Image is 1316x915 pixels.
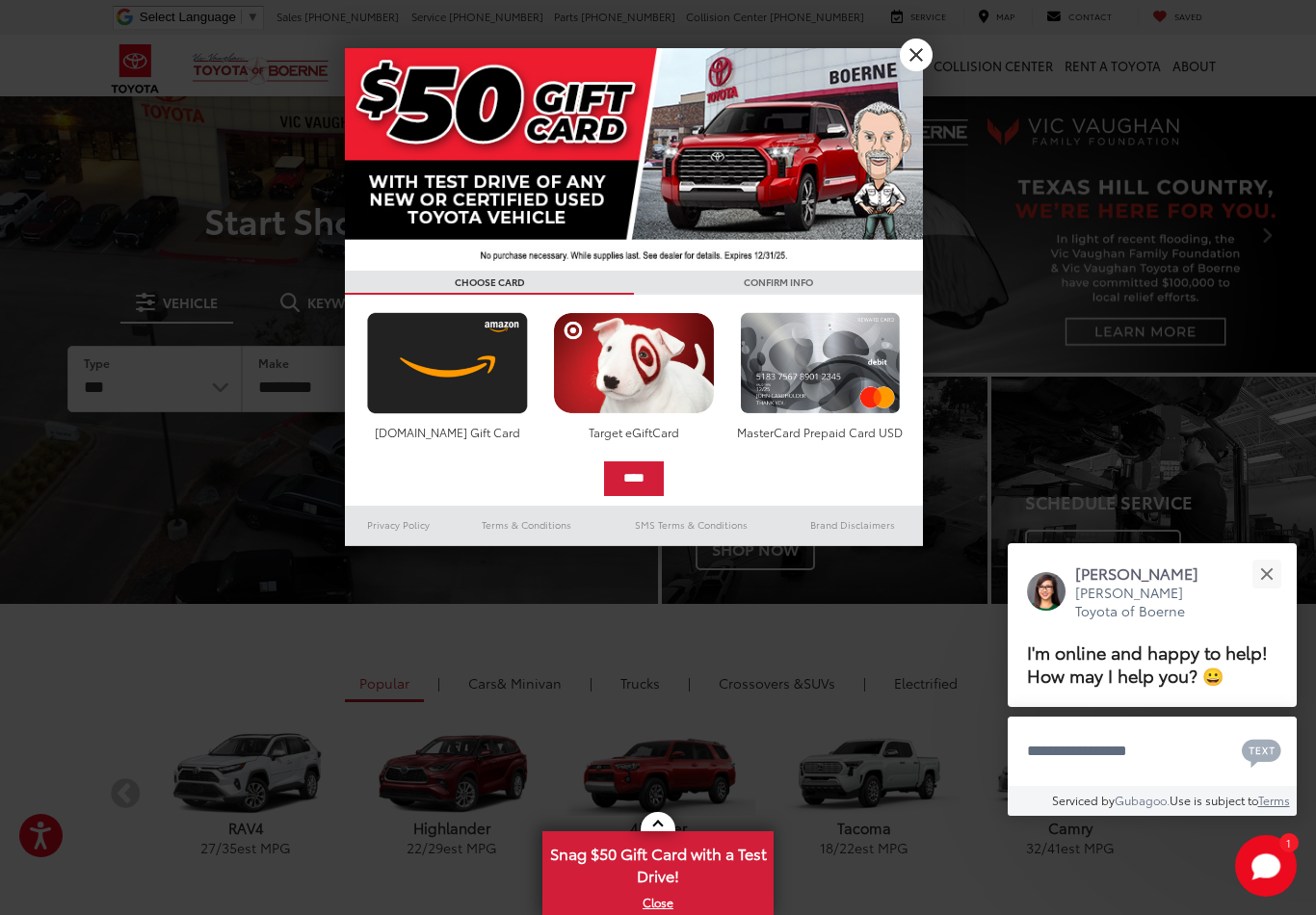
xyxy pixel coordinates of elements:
[782,513,923,536] a: Brand Disclaimers
[544,833,772,892] span: Snag $50 Gift Card with a Test Drive!
[1027,639,1268,688] span: I'm online and happy to help! How may I help you? 😀
[1115,792,1170,808] a: Gubagoo.
[1258,792,1290,808] a: Terms
[1286,838,1291,847] span: 1
[735,312,906,414] img: mastercard.png
[345,271,634,295] h3: CHOOSE CARD
[1235,835,1297,897] button: Toggle Chat Window
[1242,737,1281,768] svg: Text
[1075,584,1218,621] p: [PERSON_NAME] Toyota of Boerne
[1052,792,1115,808] span: Serviced by
[735,424,906,440] div: MasterCard Prepaid Card USD
[548,312,719,414] img: targetcard.png
[1170,792,1258,808] span: Use is subject to
[1246,553,1287,594] button: Close
[1236,729,1287,772] button: Chat with SMS
[345,48,923,271] img: 42635_top_851395.jpg
[1235,835,1297,897] svg: Start Chat
[362,312,533,414] img: amazoncard.png
[1008,543,1297,816] div: Close[PERSON_NAME][PERSON_NAME] Toyota of BoerneI'm online and happy to help! How may I help you?...
[453,513,600,536] a: Terms & Conditions
[1008,717,1297,786] textarea: Type your message
[345,513,453,536] a: Privacy Policy
[1075,562,1218,584] p: [PERSON_NAME]
[600,513,782,536] a: SMS Terms & Conditions
[362,424,533,440] div: [DOMAIN_NAME] Gift Card
[548,424,719,440] div: Target eGiftCard
[634,271,923,295] h3: CONFIRM INFO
